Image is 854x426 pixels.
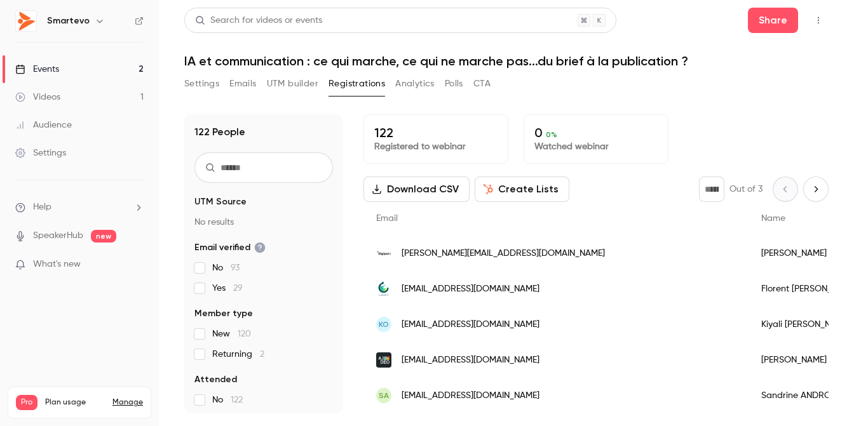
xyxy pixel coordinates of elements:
[329,74,385,94] button: Registrations
[231,263,240,272] span: 93
[194,196,247,208] span: UTM Source
[212,282,243,295] span: Yes
[374,125,498,140] p: 122
[748,8,798,33] button: Share
[402,283,539,296] span: [EMAIL_ADDRESS][DOMAIN_NAME]
[184,74,219,94] button: Settings
[212,262,240,274] span: No
[45,397,105,408] span: Plan usage
[33,229,83,243] a: SpeakerHub
[363,176,470,202] button: Download CSV
[379,390,389,401] span: SA
[112,397,143,408] a: Manage
[475,176,569,202] button: Create Lists
[91,230,116,243] span: new
[395,74,435,94] button: Analytics
[212,328,251,340] span: New
[534,125,658,140] p: 0
[402,389,539,403] span: [EMAIL_ADDRESS][DOMAIN_NAME]
[376,246,391,261] img: mydigipal.com
[15,119,72,131] div: Audience
[379,319,389,330] span: KO
[729,183,762,196] p: Out of 3
[376,214,398,223] span: Email
[195,14,322,27] div: Search for videos or events
[376,281,391,296] img: cureety.com
[229,74,256,94] button: Emails
[194,373,237,386] span: Attended
[402,318,539,331] span: [EMAIL_ADDRESS][DOMAIN_NAME]
[374,140,498,153] p: Registered to webinar
[184,53,829,69] h1: IA et communication : ce qui marche, ce qui ne marche pas...du brief à la publication ?
[47,15,90,27] h6: Smartevo
[15,147,66,159] div: Settings
[231,396,243,404] span: 122
[194,241,266,254] span: Email verified
[15,201,144,214] li: help-dropdown-opener
[15,91,60,103] div: Videos
[33,201,51,214] span: Help
[194,124,245,140] h1: 122 People
[260,350,264,359] span: 2
[402,354,539,367] span: [EMAIL_ADDRESS][DOMAIN_NAME]
[212,394,243,406] span: No
[194,216,333,229] p: No results
[15,63,59,76] div: Events
[33,258,81,271] span: What's new
[803,176,829,202] button: Next page
[212,348,264,361] span: Returning
[761,214,785,223] span: Name
[445,74,463,94] button: Polls
[238,329,251,338] span: 120
[16,11,36,31] img: Smartevo
[402,247,605,260] span: [PERSON_NAME][EMAIL_ADDRESS][DOMAIN_NAME]
[16,395,37,410] span: Pro
[534,140,658,153] p: Watched webinar
[473,74,491,94] button: CTA
[194,307,253,320] span: Member type
[376,352,391,368] img: ai-deo.fr
[546,130,557,139] span: 0 %
[233,284,243,293] span: 29
[267,74,318,94] button: UTM builder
